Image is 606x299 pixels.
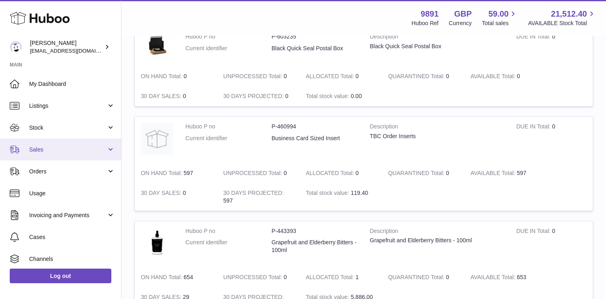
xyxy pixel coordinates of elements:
span: 21,512.40 [551,9,587,19]
span: AVAILABLE Stock Total [528,19,596,27]
td: 0 [300,163,382,183]
span: Stock [29,124,106,132]
td: 597 [464,163,547,183]
strong: AVAILABLE Total [470,170,517,178]
td: 0 [217,66,300,86]
div: Huboo Ref [412,19,439,27]
strong: Description [370,227,504,237]
dt: Current identifier [185,239,272,254]
div: Grapefruit and Elderberry Bitters - 100ml [370,237,504,244]
span: Sales [29,146,106,154]
td: 0 [135,66,217,86]
strong: ALLOCATED Total [306,73,355,81]
img: product image [141,33,173,58]
span: Usage [29,190,115,197]
strong: ON HAND Total [141,73,184,81]
strong: ON HAND Total [141,274,184,282]
td: 0 [300,66,382,86]
span: 59.00 [488,9,508,19]
td: 0 [217,267,300,287]
strong: 30 DAY SALES [141,93,183,101]
strong: 30 DAY SALES [141,190,183,198]
strong: AVAILABLE Total [470,274,517,282]
span: Listings [29,102,106,110]
strong: AVAILABLE Total [470,73,517,81]
strong: Description [370,33,504,43]
td: 0 [217,163,300,183]
strong: GBP [454,9,472,19]
dt: Current identifier [185,45,272,52]
strong: Description [370,123,504,132]
strong: DUE IN Total [516,33,552,42]
td: 0 [135,183,217,211]
strong: 30 DAYS PROJECTED [223,190,284,198]
span: Total sales [482,19,518,27]
dt: Current identifier [185,135,272,142]
td: 0 [135,86,217,106]
span: Invoicing and Payments [29,211,106,219]
div: TBC Order Inserts [370,132,504,140]
dd: P-443393 [272,227,358,235]
strong: QUARANTINED Total [388,274,446,282]
td: 0 [464,66,547,86]
span: 0 [446,73,449,79]
span: Orders [29,168,106,175]
div: Black Quick Seal Postal Box [370,43,504,50]
a: Log out [10,269,111,283]
strong: Total stock value [306,93,351,101]
dd: P-603235 [272,33,358,41]
img: product image [141,227,173,260]
strong: DUE IN Total [516,228,552,236]
strong: 30 DAYS PROJECTED [223,93,285,101]
strong: Total stock value [306,190,351,198]
strong: DUE IN Total [516,123,552,132]
div: Currency [449,19,472,27]
span: Cases [29,233,115,241]
td: 0 [217,86,300,106]
span: 0 [446,170,449,176]
a: 59.00 Total sales [482,9,518,27]
strong: UNPROCESSED Total [223,274,284,282]
dt: Huboo P no [185,33,272,41]
span: 0 [446,274,449,280]
span: 119.40 [351,190,368,196]
strong: ALLOCATED Total [306,274,355,282]
strong: UNPROCESSED Total [223,170,284,178]
td: 1 [300,267,382,287]
td: 653 [464,267,547,287]
dd: Business Card Sized Insert [272,135,358,142]
strong: 9891 [421,9,439,19]
td: 0 [510,27,593,66]
dd: Black Quick Seal Postal Box [272,45,358,52]
strong: UNPROCESSED Total [223,73,284,81]
img: ro@thebitterclub.co.uk [10,41,22,53]
strong: ON HAND Total [141,170,184,178]
span: My Dashboard [29,80,115,88]
div: [PERSON_NAME] [30,39,103,55]
td: 654 [135,267,217,287]
td: 0 [510,117,593,163]
dt: Huboo P no [185,227,272,235]
td: 0 [510,221,593,268]
span: Channels [29,255,115,263]
a: 21,512.40 AVAILABLE Stock Total [528,9,596,27]
dd: P-460994 [272,123,358,130]
dt: Huboo P no [185,123,272,130]
span: 0.00 [351,93,361,99]
img: product image [141,123,173,155]
span: [EMAIL_ADDRESS][DOMAIN_NAME] [30,47,119,54]
strong: ALLOCATED Total [306,170,355,178]
dd: Grapefruit and Elderberry Bitters - 100ml [272,239,358,254]
td: 597 [135,163,217,183]
strong: QUARANTINED Total [388,73,446,81]
td: 597 [217,183,300,211]
strong: QUARANTINED Total [388,170,446,178]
